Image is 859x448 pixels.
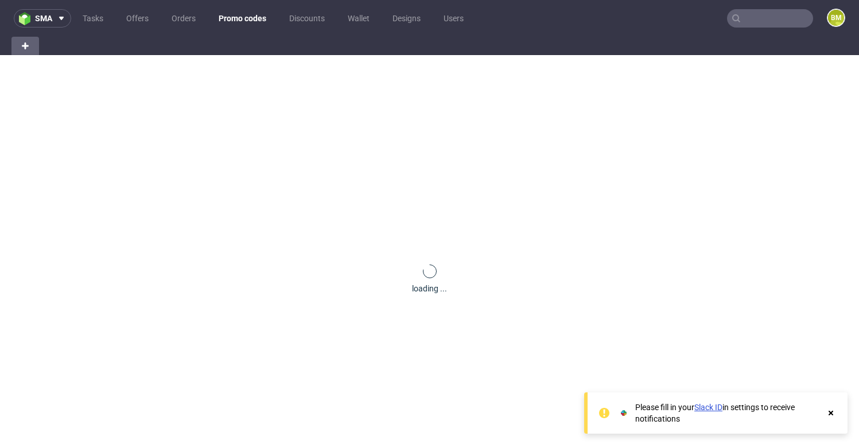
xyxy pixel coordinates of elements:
a: Wallet [341,9,376,28]
div: loading ... [412,283,447,294]
a: Offers [119,9,156,28]
a: Slack ID [694,403,722,412]
span: sma [35,14,52,22]
a: Tasks [76,9,110,28]
img: logo [19,12,35,25]
a: Designs [386,9,427,28]
a: Orders [165,9,203,28]
figcaption: BM [828,10,844,26]
button: sma [14,9,71,28]
a: Users [437,9,471,28]
img: Slack [618,407,629,419]
a: Promo codes [212,9,273,28]
a: Discounts [282,9,332,28]
div: Please fill in your in settings to receive notifications [635,402,820,424]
